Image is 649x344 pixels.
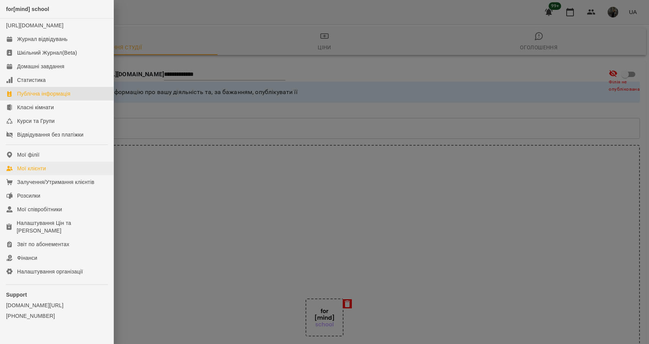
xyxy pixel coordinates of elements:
div: Публічна інформація [17,90,70,97]
a: [URL][DOMAIN_NAME] [6,22,63,28]
div: Налаштування організації [17,268,83,275]
div: Статистика [17,76,46,84]
div: Мої співробітники [17,206,62,213]
div: Шкільний Журнал(Beta) [17,49,77,57]
div: Залучення/Утримання клієнтів [17,178,95,186]
div: Звіт по абонементах [17,240,69,248]
a: [PHONE_NUMBER] [6,312,107,320]
div: Курси та Групи [17,117,55,125]
div: Класні кімнати [17,104,54,111]
div: Мої клієнти [17,165,46,172]
div: Розсилки [17,192,40,199]
div: Домашні завдання [17,63,64,70]
div: Налаштування Цін та [PERSON_NAME] [17,219,107,234]
div: Фінанси [17,254,37,262]
a: [DOMAIN_NAME][URL] [6,302,107,309]
div: Мої філії [17,151,39,159]
p: Support [6,291,107,298]
span: for[mind] school [6,6,49,12]
div: Журнал відвідувань [17,35,68,43]
div: Відвідування без платіжки [17,131,83,138]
